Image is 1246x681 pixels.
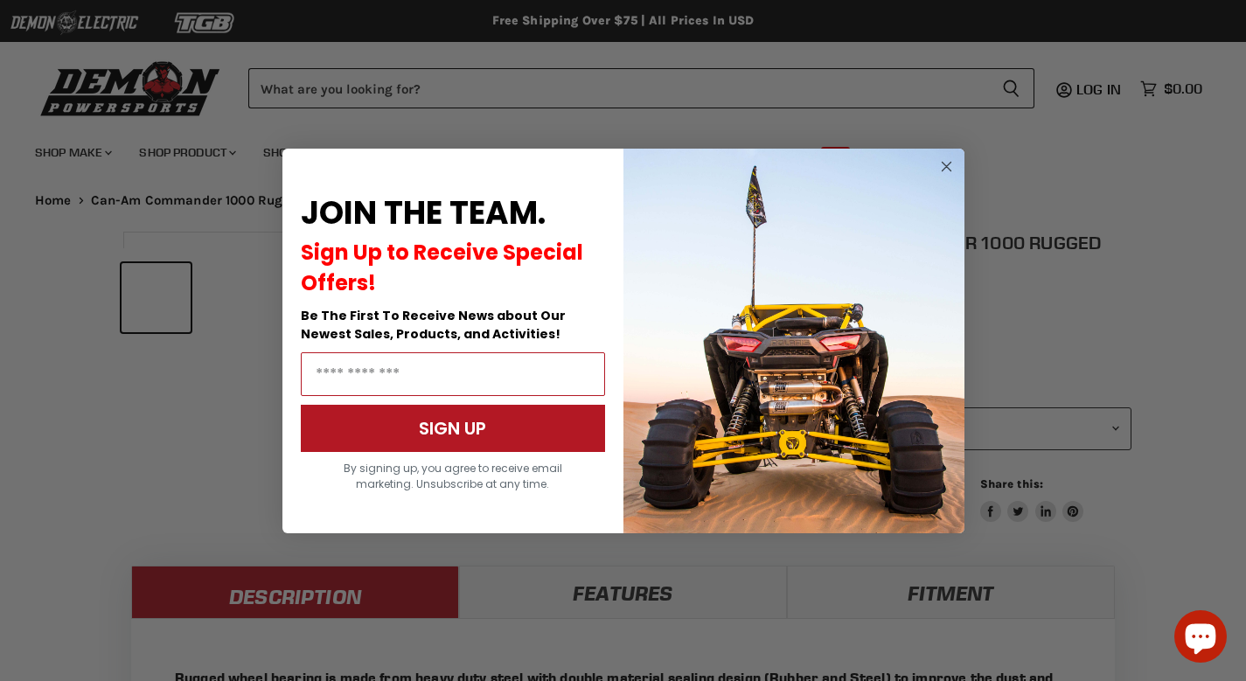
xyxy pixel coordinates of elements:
[301,307,566,343] span: Be The First To Receive News about Our Newest Sales, Products, and Activities!
[1169,610,1232,667] inbox-online-store-chat: Shopify online store chat
[344,461,562,491] span: By signing up, you agree to receive email marketing. Unsubscribe at any time.
[301,238,583,297] span: Sign Up to Receive Special Offers!
[936,156,957,177] button: Close dialog
[301,191,546,235] span: JOIN THE TEAM.
[301,352,605,396] input: Email Address
[623,149,964,533] img: a9095488-b6e7-41ba-879d-588abfab540b.jpeg
[301,405,605,452] button: SIGN UP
